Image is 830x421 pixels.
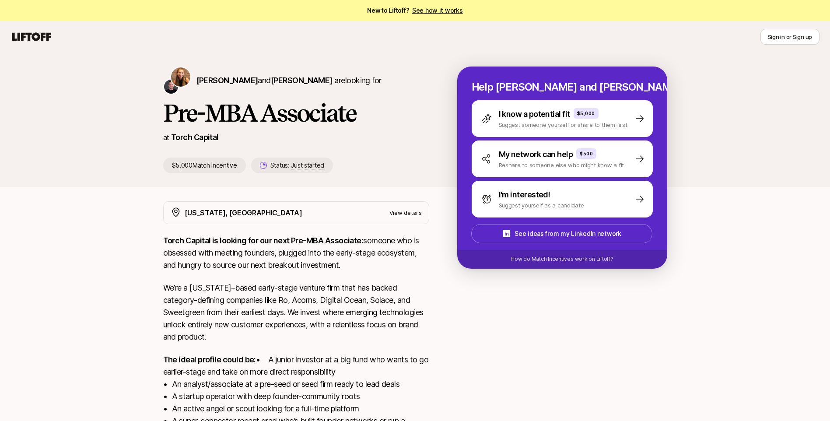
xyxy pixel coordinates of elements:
[499,161,624,169] p: Reshare to someone else who might know a fit
[499,201,584,210] p: Suggest yourself as a candidate
[499,189,550,201] p: I'm interested!
[163,355,256,364] strong: The ideal profile could be:
[171,133,219,142] a: Torch Capital
[511,255,613,263] p: How do Match Incentives work on Liftoff?
[291,161,324,169] span: Just started
[389,208,422,217] p: View details
[271,76,333,85] span: [PERSON_NAME]
[515,228,621,239] p: See ideas from my LinkedIn network
[163,236,364,245] strong: Torch Capital is looking for our next Pre-MBA Associate:
[499,108,570,120] p: I know a potential fit
[171,67,190,87] img: Katie Reiner
[163,100,429,126] h1: Pre-MBA Associate
[164,80,178,94] img: Christopher Harper
[577,110,595,117] p: $5,000
[367,5,462,16] span: New to Liftoff?
[580,150,593,157] p: $500
[163,282,429,343] p: We’re a [US_STATE]–based early-stage venture firm that has backed category-defining companies lik...
[471,224,652,243] button: See ideas from my LinkedIn network
[196,74,382,87] p: are looking for
[412,7,463,14] a: See how it works
[163,132,169,143] p: at
[760,29,819,45] button: Sign in or Sign up
[472,81,653,93] p: Help [PERSON_NAME] and [PERSON_NAME] hire
[499,148,573,161] p: My network can help
[163,235,429,271] p: someone who is obsessed with meeting founders, plugged into the early-stage ecosystem, and hungry...
[196,76,258,85] span: [PERSON_NAME]
[163,158,246,173] p: $5,000 Match Incentive
[499,120,627,129] p: Suggest someone yourself or share to them first
[270,160,324,171] p: Status:
[258,76,332,85] span: and
[185,207,302,218] p: [US_STATE], [GEOGRAPHIC_DATA]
